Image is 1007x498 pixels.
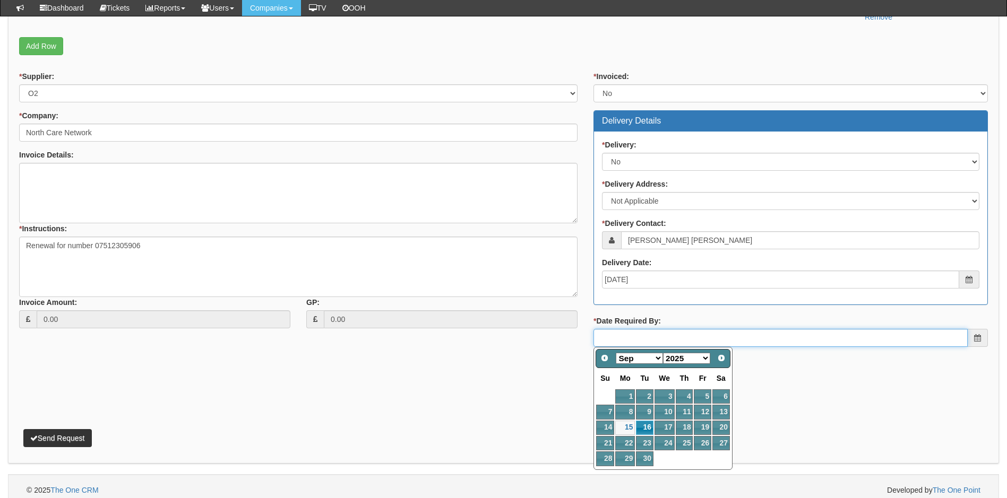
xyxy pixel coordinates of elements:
label: GP: [306,297,320,308]
a: 12 [694,405,711,419]
a: 3 [655,389,675,404]
a: The One CRM [50,486,98,494]
a: 21 [596,436,614,450]
a: 27 [712,436,730,450]
span: © 2025 [27,486,99,494]
span: Monday [620,374,631,382]
a: The One Point [933,486,980,494]
span: Friday [699,374,707,382]
a: 26 [694,436,711,450]
a: 22 [615,436,635,450]
a: 7 [596,405,614,419]
a: 14 [596,421,614,435]
a: 6 [712,389,730,404]
a: 8 [615,405,635,419]
label: Invoice Amount: [19,297,77,308]
a: 24 [655,436,675,450]
a: 4 [676,389,693,404]
a: 23 [636,436,653,450]
a: 2 [636,389,653,404]
label: Delivery Contact: [602,218,666,229]
span: Prev [600,354,609,362]
h3: Delivery Details [602,116,979,126]
label: Delivery Date: [602,257,651,268]
span: Saturday [717,374,726,382]
a: 9 [636,405,653,419]
a: 25 [676,436,693,450]
a: 20 [712,421,730,435]
a: 19 [694,421,711,435]
label: Delivery: [602,139,636,150]
span: Next [717,354,726,362]
a: Next [714,351,729,365]
span: Thursday [680,374,689,382]
button: Send Request [23,429,92,447]
a: 5 [694,389,711,404]
a: 28 [596,451,614,466]
a: 11 [676,405,693,419]
a: 29 [615,451,635,466]
a: 13 [712,405,730,419]
span: Sunday [600,374,610,382]
a: Prev [597,351,612,365]
span: Developed by [887,485,980,495]
span: Wednesday [659,374,670,382]
label: Company: [19,110,58,121]
a: Remove [865,13,892,21]
label: Invoiced: [593,71,629,82]
a: 1 [615,389,635,404]
a: 16 [636,421,653,435]
label: Invoice Details: [19,150,74,160]
a: 10 [655,405,675,419]
label: Date Required By: [593,316,661,326]
a: 17 [655,421,675,435]
label: Instructions: [19,223,67,234]
label: Supplier: [19,71,54,82]
a: 15 [615,421,635,435]
span: Tuesday [641,374,649,382]
a: 30 [636,451,653,466]
label: Delivery Address: [602,179,668,189]
a: Add Row [19,37,63,55]
a: 18 [676,421,693,435]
